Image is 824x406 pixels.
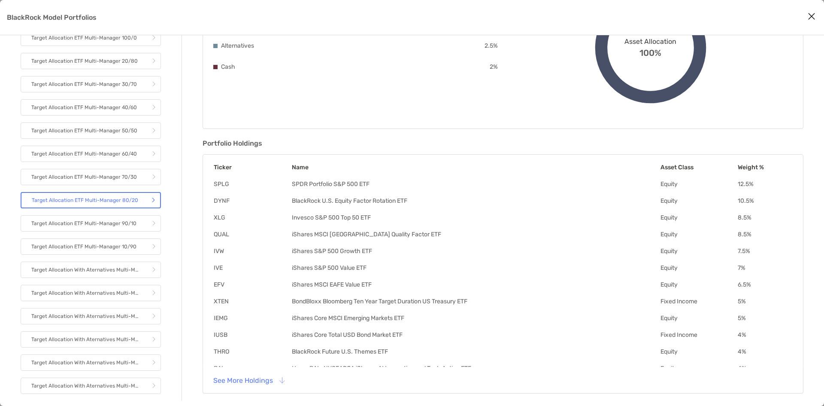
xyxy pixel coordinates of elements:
td: Equity [660,180,737,188]
td: iShares MSCI [GEOGRAPHIC_DATA] Quality Factor ETF [291,230,660,238]
p: Target Allocation ETF Multi-Manager 30/70 [31,79,137,90]
td: BondBloxx Bloomberg Ten Year Target Duration US Treasury ETF [291,297,660,305]
td: 5 % [737,297,793,305]
a: Target Allocation With Aternatives Multi-Manager Equity [21,354,161,371]
th: Name [291,163,660,171]
td: 8.5 % [737,214,793,222]
p: Target Allocation ETF Multi-Manager 100/0 [31,33,137,43]
a: Target Allocation ETF Multi-Manager 80/20 [21,192,161,208]
td: 7.5 % [737,247,793,255]
button: Close modal [805,10,818,23]
td: 8.5 % [737,230,793,238]
p: Target Allocation ETF Multi-Manager 70/30 [31,172,137,183]
td: Home BAI • NYSEARCA iShares AI Innovation and Tech Active ETF [291,364,660,372]
td: IVE [213,264,291,272]
a: Target Allocation With Aternatives Multi-Manager 40/60 [21,285,161,301]
p: Target Allocation ETF Multi-Manager 20/80 [31,56,138,67]
a: Target Allocation ETF Multi-Manager 60/40 [21,146,161,162]
td: iShares Core Total USD Bond Market ETF [291,331,660,339]
td: 4 % [737,364,793,372]
td: BlackRock Future U.S. Themes ETF [291,348,660,356]
p: 2 % [490,61,498,72]
th: Ticker [213,163,291,171]
a: Target Allocation ETF Multi-Manager 70/30 [21,169,161,185]
a: Target Allocation With Aternatives Multi-Manager Tax Aware 20/80 [21,378,161,394]
p: Target Allocation With Aternatives Multi-Manager 40/60 [31,288,141,299]
a: Target Allocation ETF Multi-Manager 20/80 [21,53,161,69]
p: Target Allocation With Aternatives Multi-Manager Tax Aware 20/80 [31,381,141,391]
td: Equity [660,264,737,272]
td: 7 % [737,264,793,272]
td: iShares MSCI EAFE Value ETF [291,281,660,289]
p: Target Allocation ETF Multi-Manager 10/90 [31,241,136,252]
td: SPLG [213,180,291,188]
a: Target Allocation ETF Multi-Manager 30/70 [21,76,161,92]
p: Target Allocation ETF Multi-Manager 60/40 [31,149,137,159]
td: 4 % [737,348,793,356]
p: BlackRock Model Portfolios [7,12,97,23]
p: 2.5 % [485,40,498,51]
p: Target Allocation ETF Multi-Manager 40/60 [31,102,137,113]
td: IEMG [213,314,291,322]
a: Target Allocation With Aternatives Multi-Manager 20/80 [21,262,161,278]
a: Target Allocation With Aternatives Multi-Manager 60/40 [21,308,161,324]
td: iShares S&P 500 Value ETF [291,264,660,272]
p: Target Allocation With Aternatives Multi-Manager Equity [31,357,141,368]
td: XTEN [213,297,291,305]
p: Alternatives [221,40,254,51]
td: iShares Core MSCI Emerging Markets ETF [291,314,660,322]
p: Target Allocation With Aternatives Multi-Manager 20/80 [31,265,141,275]
p: Target Allocation ETF Multi-Manager 80/20 [32,195,138,206]
th: Asset Class [660,163,737,171]
td: DYNF [213,197,291,205]
p: Target Allocation ETF Multi-Manager 50/50 [31,125,137,136]
td: Invesco S&P 500 Top 50 ETF [291,214,660,222]
th: Weight % [737,163,793,171]
a: Target Allocation ETF Multi-Manager 90/10 [21,215,161,232]
td: iShares S&P 500 Growth ETF [291,247,660,255]
span: 100% [639,46,661,58]
a: Target Allocation ETF Multi-Manager 40/60 [21,99,161,116]
td: SPDR Portfolio S&P 500 ETF [291,180,660,188]
td: Equity [660,281,737,289]
a: Target Allocation With Aternatives Multi-Manager 80/20 [21,331,161,348]
td: Equity [660,364,737,372]
td: Equity [660,314,737,322]
td: 10.5 % [737,197,793,205]
td: 12.5 % [737,180,793,188]
h3: Portfolio Holdings [203,139,803,147]
td: 4 % [737,331,793,339]
p: Target Allocation With Aternatives Multi-Manager 80/20 [31,334,141,345]
p: Cash [221,61,235,72]
td: Equity [660,247,737,255]
td: IUSB [213,331,291,339]
td: 6.5 % [737,281,793,289]
td: THRO [213,348,291,356]
td: QUAL [213,230,291,238]
td: EFV [213,281,291,289]
a: Target Allocation ETF Multi-Manager 100/0 [21,30,161,46]
td: XLG [213,214,291,222]
p: Target Allocation ETF Multi-Manager 90/10 [31,218,136,229]
span: Asset Allocation [624,37,676,46]
td: BlackRock U.S. Equity Factor Rotation ETF [291,197,660,205]
td: Equity [660,214,737,222]
td: Equity [660,348,737,356]
a: Target Allocation ETF Multi-Manager 10/90 [21,238,161,255]
td: BAI [213,364,291,372]
td: Equity [660,197,737,205]
button: See More Holdings [206,371,291,390]
a: Target Allocation ETF Multi-Manager 50/50 [21,122,161,139]
p: Target Allocation With Aternatives Multi-Manager 60/40 [31,311,141,322]
td: Fixed Income [660,331,737,339]
td: 5 % [737,314,793,322]
td: Fixed Income [660,297,737,305]
td: Equity [660,230,737,238]
td: IVW [213,247,291,255]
